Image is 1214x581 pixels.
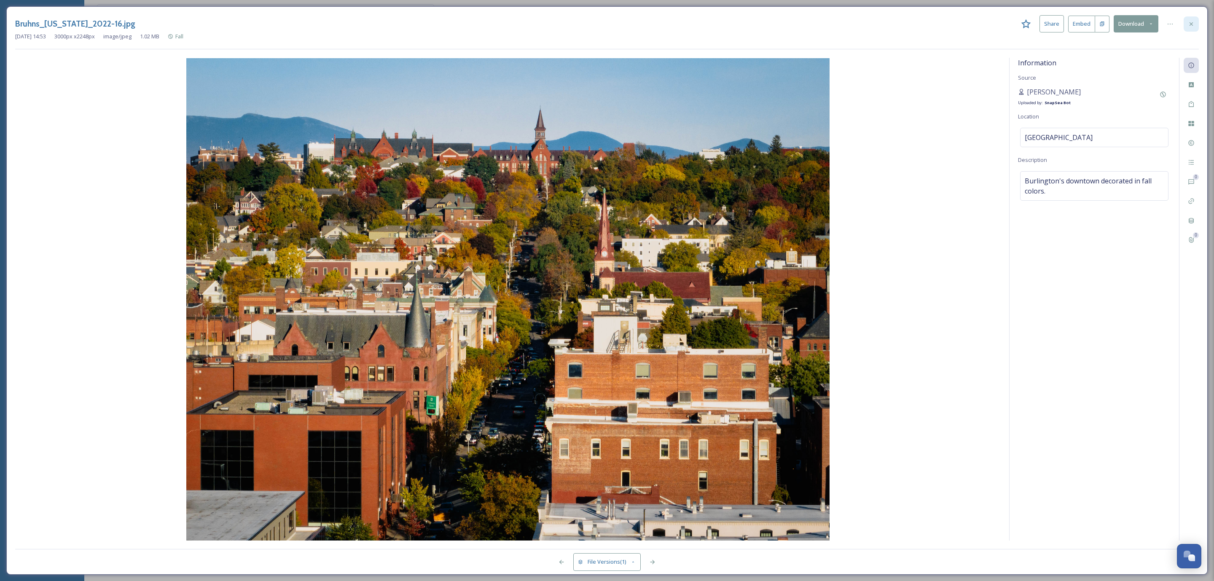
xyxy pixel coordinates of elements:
button: Open Chat [1177,544,1201,568]
button: File Versions(1) [573,553,641,570]
span: Source [1018,74,1036,81]
span: Uploaded by: [1018,100,1043,105]
span: Burlington's downtown decorated in fall colors. [1025,176,1164,196]
span: [PERSON_NAME] [1027,87,1081,97]
h3: Bruhns_[US_STATE]_2022-16.jpg [15,18,135,30]
img: 128099477.jpg [15,58,1001,541]
span: Fall [175,32,183,40]
strong: SnapSea Bot [1045,100,1071,105]
span: 3000 px x 2248 px [54,32,95,40]
div: 0 [1193,174,1199,180]
span: 1.02 MB [140,32,159,40]
button: Download [1114,15,1158,32]
span: Description [1018,156,1047,164]
span: [DATE] 14:53 [15,32,46,40]
button: Share [1039,15,1064,32]
span: Information [1018,58,1056,67]
span: image/jpeg [103,32,132,40]
button: Embed [1068,16,1095,32]
span: Location [1018,113,1039,120]
div: 0 [1193,232,1199,238]
span: [GEOGRAPHIC_DATA] [1025,132,1093,143]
